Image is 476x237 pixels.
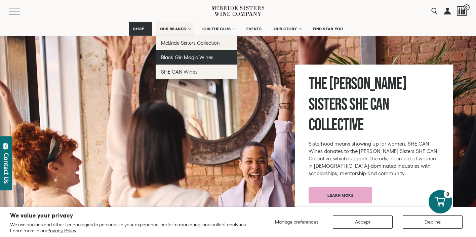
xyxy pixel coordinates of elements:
[10,213,248,219] h2: We value your privacy
[129,22,152,36] a: SHOP
[271,215,323,229] button: Manage preferences
[275,219,318,225] span: Manage preferences
[370,94,389,115] span: CAN
[161,54,213,60] span: Black Girl Magic Wines
[133,27,145,31] span: SHOP
[9,8,33,14] button: Mobile Menu Trigger
[10,222,248,234] p: We use cookies and other technologies to personalize your experience, perform marketing, and coll...
[274,27,297,31] span: OUR STORY
[156,22,194,36] a: OUR BRANDS
[403,215,463,229] button: Decline
[349,94,367,115] span: SHE
[316,189,365,202] span: Learn more
[160,27,186,31] span: OUR BRANDS
[161,40,220,46] span: McBride Sisters Collection
[198,22,239,36] a: JOIN THE CLUB
[309,140,440,177] p: Sisterhood means showing up for women. SHE CAN Wines donates to the [PERSON_NAME] Sisters SHE CAN...
[47,228,77,233] a: Privacy Policy.
[156,65,237,79] a: SHE CAN Wines
[313,27,343,31] span: FIND NEAR YOU
[246,27,262,31] span: EVENTS
[242,22,266,36] a: EVENTS
[333,215,393,229] button: Accept
[329,74,406,94] span: [PERSON_NAME]
[444,190,452,198] div: 0
[309,74,326,94] span: The
[269,22,305,36] a: OUR STORY
[161,69,198,75] span: SHE CAN Wines
[309,115,363,135] span: Collective
[3,153,10,184] div: Contact Us
[309,94,347,115] span: Sisters
[156,36,237,50] a: McBride Sisters Collection
[309,187,372,203] a: Learn more
[464,4,470,10] span: 0
[202,27,231,31] span: JOIN THE CLUB
[156,50,237,65] a: Black Girl Magic Wines
[309,22,348,36] a: FIND NEAR YOU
